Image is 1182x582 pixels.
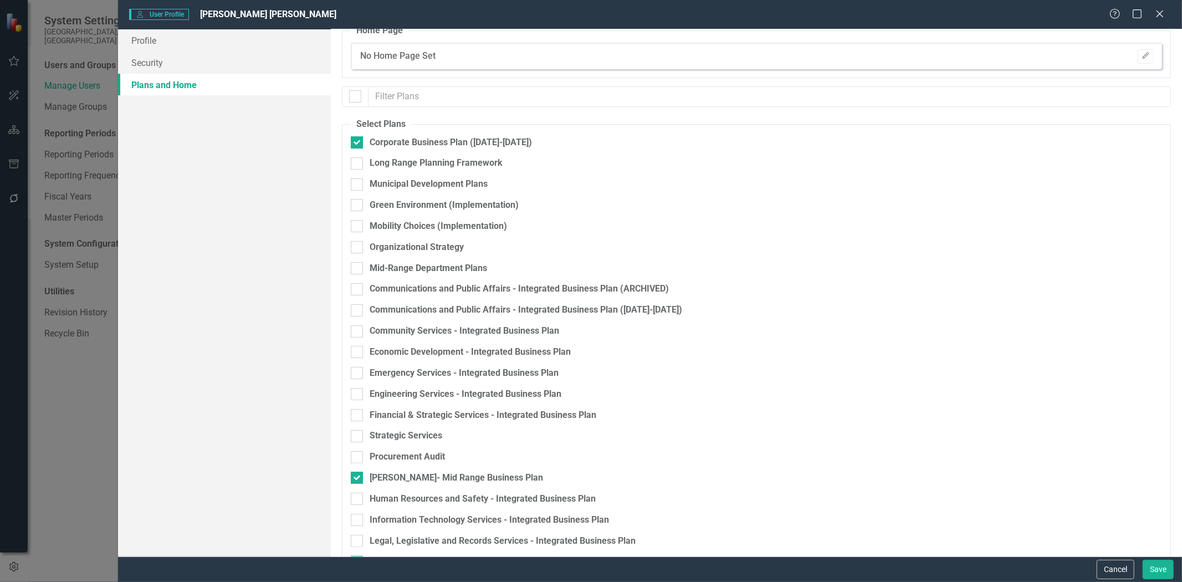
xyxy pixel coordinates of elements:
span: User Profile [129,9,188,20]
div: [PERSON_NAME]- Mid Range Business Plan [370,472,543,484]
button: Please Save To Continue [1138,49,1154,64]
div: Information Technology Services - Integrated Business Plan [370,514,609,527]
div: Mid-Range Department Plans [370,262,487,275]
button: Save [1143,560,1174,579]
div: Planning & Development - Integrated Business Plan [370,555,575,568]
a: Security [118,52,331,74]
div: Community Services - Integrated Business Plan [370,325,559,338]
button: Cancel [1097,560,1134,579]
div: No Home Page Set [360,50,436,63]
div: Mobility Choices (Implementation) [370,220,507,233]
div: Communications and Public Affairs - Integrated Business Plan (ARCHIVED) [370,283,669,295]
span: [PERSON_NAME] [PERSON_NAME] [200,9,336,19]
div: Engineering Services - Integrated Business Plan [370,388,561,401]
div: Long Range Planning Framework [370,157,503,170]
div: Communications and Public Affairs - Integrated Business Plan ([DATE]-[DATE]) [370,304,682,316]
div: Legal, Legislative and Records Services - Integrated Business Plan [370,535,636,548]
a: Profile [118,29,331,52]
div: Corporate Business Plan ([DATE]-[DATE]) [370,136,532,149]
div: Procurement Audit [370,451,445,463]
div: Municipal Development Plans [370,178,488,191]
div: Human Resources and Safety - Integrated Business Plan [370,493,596,506]
div: Organizational Strategy [370,241,464,254]
div: Emergency Services - Integrated Business Plan [370,367,559,380]
div: Economic Development - Integrated Business Plan [370,346,571,359]
a: Plans and Home [118,74,331,96]
input: Filter Plans [368,86,1171,107]
legend: Home Page [351,24,408,37]
div: Financial & Strategic Services - Integrated Business Plan [370,409,596,422]
legend: Select Plans [351,118,411,131]
div: Green Environment (Implementation) [370,199,519,212]
div: Strategic Services [370,430,442,442]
